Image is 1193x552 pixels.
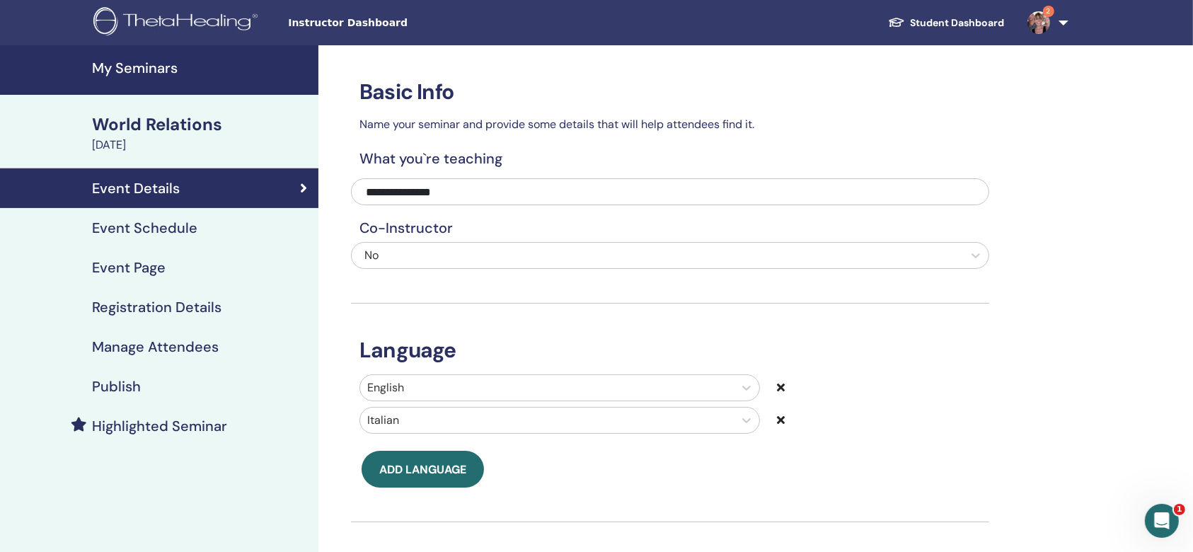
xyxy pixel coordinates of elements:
[379,462,466,477] span: Add language
[877,10,1016,36] a: Student Dashboard
[92,378,141,395] h4: Publish
[1027,11,1050,34] img: default.jpg
[92,137,310,154] div: [DATE]
[92,338,219,355] h4: Manage Attendees
[351,338,989,363] h3: Language
[888,16,905,28] img: graduation-cap-white.svg
[351,116,989,133] p: Name your seminar and provide some details that will help attendees find it.
[351,150,989,167] h4: What you`re teaching
[362,451,484,488] button: Add language
[351,79,989,105] h3: Basic Info
[92,180,180,197] h4: Event Details
[92,418,227,435] h4: Highlighted Seminar
[364,248,379,263] span: No
[1043,6,1054,17] span: 2
[93,7,263,39] img: logo.png
[92,113,310,137] div: World Relations
[92,219,197,236] h4: Event Schedule
[92,299,221,316] h4: Registration Details
[1145,504,1179,538] iframe: Intercom live chat
[92,259,166,276] h4: Event Page
[92,59,310,76] h4: My Seminars
[83,113,318,154] a: World Relations[DATE]
[288,16,500,30] span: Instructor Dashboard
[1174,504,1185,515] span: 1
[351,219,989,236] h4: Co-Instructor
